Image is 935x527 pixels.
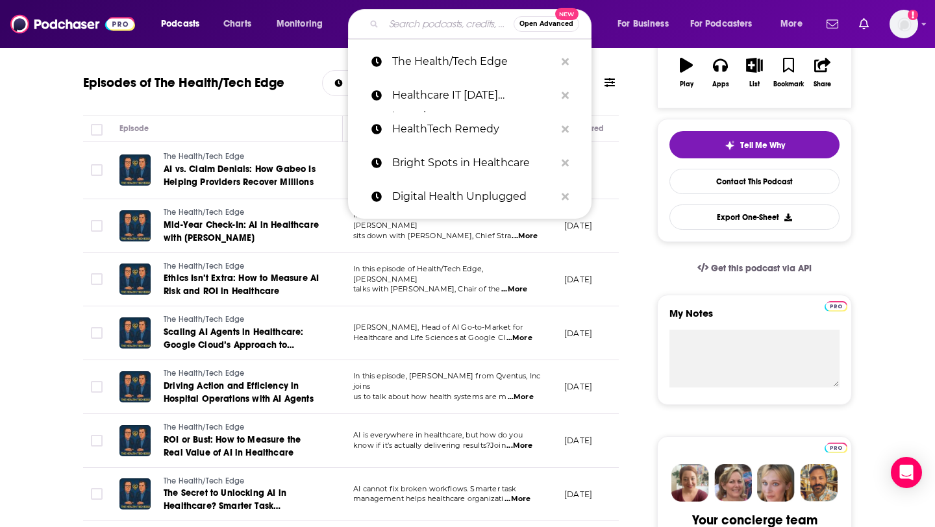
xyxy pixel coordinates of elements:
[825,441,847,453] a: Pro website
[164,369,244,378] span: The Health/Tech Edge
[725,140,735,151] img: tell me why sparkle
[164,434,301,458] span: ROI or Bust: How to Measure the Real Value of AI in Healthcare
[91,381,103,393] span: Toggle select row
[353,284,501,293] span: talks with [PERSON_NAME], Chair of the
[671,464,709,502] img: Sydney Profile
[353,494,504,503] span: management helps healthcare organizati
[164,164,316,188] span: AI vs. Claim Denials: How Gabeo Is Helping Providers Recover Millions
[353,264,483,284] span: In this episode of Health/Tech Edge, [PERSON_NAME]
[564,220,592,231] p: [DATE]
[392,180,555,214] p: Digital Health Unplugged
[83,75,284,91] h1: Episodes of The Health/Tech Edge
[353,371,540,391] span: In this episode, [PERSON_NAME] from Qventus, Inc joins
[514,16,579,32] button: Open AdvancedNew
[164,326,319,352] a: Scaling AI Agents in Healthcare: Google Cloud’s Approach to Responsible Innovation
[10,12,135,36] img: Podchaser - Follow, Share and Rate Podcasts
[564,489,592,500] p: [DATE]
[740,140,785,151] span: Tell Me Why
[164,487,319,513] a: The Secret to Unlocking AI in Healthcare? Smarter Task Management
[712,80,729,88] div: Apps
[564,328,592,339] p: [DATE]
[91,164,103,176] span: Toggle select row
[825,299,847,312] a: Pro website
[164,368,319,380] a: The Health/Tech Edge
[164,380,319,406] a: Driving Action and Efficiency in Hospital Operations with AI Agents
[152,14,216,34] button: open menu
[164,422,319,434] a: The Health/Tech Edge
[353,441,506,450] span: know if it’s actually delivering results?Join
[714,464,752,502] img: Barbara Profile
[564,381,592,392] p: [DATE]
[353,333,505,342] span: Healthcare and Life Sciences at Google Cl
[91,488,103,500] span: Toggle select row
[164,272,319,298] a: Ethics Isn’t Extra: How to Measure AI Risk and ROI in Healthcare
[353,210,482,230] span: In this episode of Health Tech Edge, [PERSON_NAME]
[164,151,319,163] a: The Health/Tech Edge
[164,487,286,524] span: The Secret to Unlocking AI in Healthcare? Smarter Task Management
[164,261,319,273] a: The Health/Tech Edge
[669,169,840,194] a: Contact This Podcast
[348,180,592,214] a: Digital Health Unplugged
[353,484,517,493] span: AI cannot fix broken workflows. Smarter task
[690,15,753,33] span: For Podcasters
[384,14,514,34] input: Search podcasts, credits, & more...
[353,323,523,332] span: [PERSON_NAME], Head of AI Go-to-Market for
[854,13,874,35] a: Show notifications dropdown
[164,262,244,271] span: The Health/Tech Edge
[91,273,103,285] span: Toggle select row
[555,8,579,20] span: New
[800,464,838,502] img: Jon Profile
[908,10,918,20] svg: Add a profile image
[608,14,685,34] button: open menu
[508,392,534,402] span: ...More
[780,15,803,33] span: More
[164,219,319,245] a: Mid-Year Check-In: AI in Healthcare with [PERSON_NAME]
[215,14,259,34] a: Charts
[806,49,840,96] button: Share
[738,49,771,96] button: List
[119,121,149,136] div: Episode
[277,15,323,33] span: Monitoring
[773,80,804,88] div: Bookmark
[669,307,840,330] label: My Notes
[669,204,840,230] button: Export One-Sheet
[164,380,314,404] span: Driving Action and Efficiency in Hospital Operations with AI Agents
[669,49,703,96] button: Play
[564,435,592,446] p: [DATE]
[501,284,527,295] span: ...More
[164,476,319,487] a: The Health/Tech Edge
[91,435,103,447] span: Toggle select row
[353,231,511,240] span: sits down with [PERSON_NAME], Chief Stra
[164,208,244,217] span: The Health/Tech Edge
[348,79,592,112] a: Healthcare IT [DATE] Interviews
[617,15,669,33] span: For Business
[164,315,244,324] span: The Health/Tech Edge
[91,220,103,232] span: Toggle select row
[164,219,319,243] span: Mid-Year Check-In: AI in Healthcare with [PERSON_NAME]
[348,112,592,146] a: HealthTech Remedy
[506,333,532,343] span: ...More
[164,163,319,189] a: AI vs. Claim Denials: How Gabeo Is Helping Providers Recover Millions
[891,457,922,488] div: Open Intercom Messenger
[164,152,244,161] span: The Health/Tech Edge
[392,79,555,112] p: Healthcare IT Today Interviews
[890,10,918,38] img: User Profile
[353,392,506,401] span: us to talk about how health systems are m
[353,430,523,439] span: AI is everywhere in healthcare, but how do you
[519,21,573,27] span: Open Advanced
[506,441,532,451] span: ...More
[348,45,592,79] a: The Health/Tech Edge
[322,70,451,96] h2: Choose List sort
[268,14,340,34] button: open menu
[348,146,592,180] a: Bright Spots in Healthcare
[703,49,737,96] button: Apps
[711,263,812,274] span: Get this podcast via API
[825,301,847,312] img: Podchaser Pro
[771,14,819,34] button: open menu
[687,252,822,284] a: Get this podcast via API
[360,9,604,39] div: Search podcasts, credits, & more...
[323,79,396,88] button: open menu
[392,112,555,146] p: HealthTech Remedy
[164,326,303,363] span: Scaling AI Agents in Healthcare: Google Cloud’s Approach to Responsible Innovation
